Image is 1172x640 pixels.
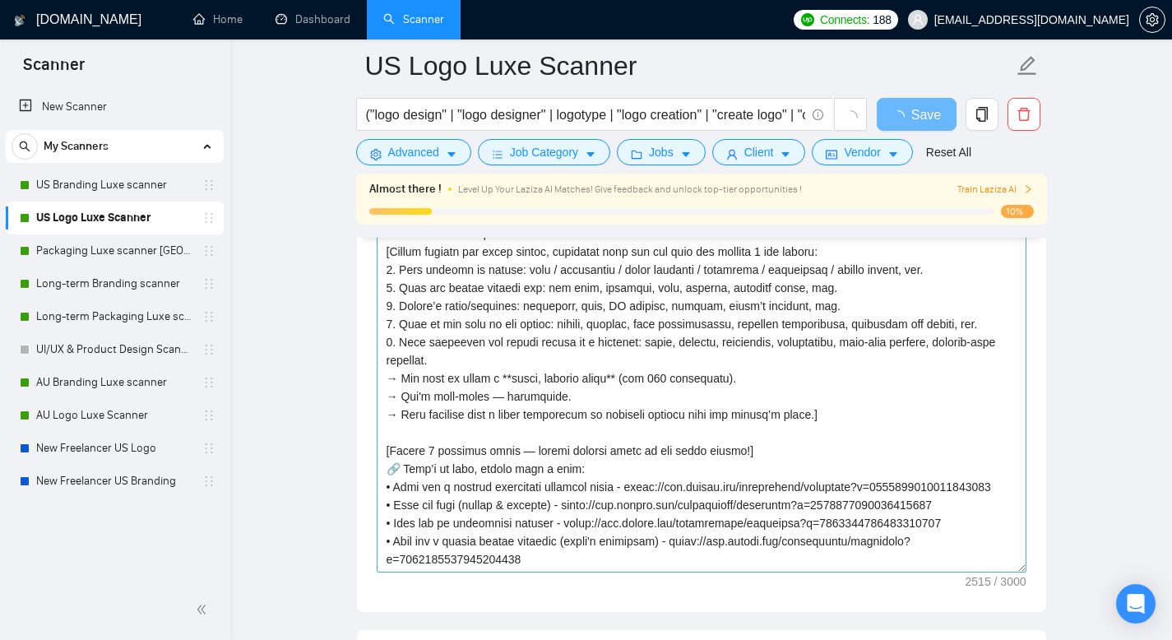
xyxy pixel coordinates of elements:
[492,148,503,160] span: bars
[276,12,350,26] a: dashboardDashboard
[370,148,382,160] span: setting
[1116,584,1156,624] div: Open Intercom Messenger
[202,376,215,389] span: holder
[1139,13,1165,26] a: setting
[957,182,1033,197] button: Train Laziza AI
[826,148,837,160] span: idcard
[873,11,891,29] span: 188
[911,104,941,125] span: Save
[202,475,215,488] span: holder
[1023,184,1033,194] span: right
[202,277,215,290] span: holder
[36,300,192,333] a: Long-term Packaging Luxe scanner
[843,110,858,125] span: loading
[202,442,215,455] span: holder
[202,310,215,323] span: holder
[6,90,224,123] li: New Scanner
[1017,55,1038,77] span: edit
[813,109,823,120] span: info-circle
[388,143,439,161] span: Advanced
[36,333,192,366] a: UI/UX & Product Design Scanner
[744,143,774,161] span: Client
[801,13,814,26] img: upwork-logo.png
[196,601,212,618] span: double-left
[12,141,37,152] span: search
[36,399,192,432] a: AU Logo Luxe Scanner
[44,130,109,163] span: My Scanners
[36,234,192,267] a: Packaging Luxe scanner [GEOGRAPHIC_DATA]
[365,45,1013,86] input: Scanner name...
[585,148,596,160] span: caret-down
[377,202,1026,573] textarea: Cover letter template:
[383,12,444,26] a: searchScanner
[820,11,869,29] span: Connects:
[36,465,192,498] a: New Freelancer US Branding
[356,139,471,165] button: settingAdvancedcaret-down
[780,148,791,160] span: caret-down
[36,169,192,202] a: US Branding Luxe scanner
[366,104,805,125] input: Search Freelance Jobs...
[877,98,957,131] button: Save
[726,148,738,160] span: user
[631,148,642,160] span: folder
[887,148,899,160] span: caret-down
[36,202,192,234] a: US Logo Luxe Scanner
[712,139,806,165] button: userClientcaret-down
[36,432,192,465] a: New Freelancer US Logo
[1001,205,1034,218] span: 10%
[202,343,215,356] span: holder
[458,183,802,195] span: Level Up Your Laziza AI Matches! Give feedback and unlock top-tier opportunities !
[202,211,215,225] span: holder
[202,179,215,192] span: holder
[36,366,192,399] a: AU Branding Luxe scanner
[912,14,924,26] span: user
[202,244,215,257] span: holder
[926,143,971,161] a: Reset All
[478,139,610,165] button: barsJob Categorycaret-down
[10,53,98,87] span: Scanner
[892,110,911,123] span: loading
[19,90,211,123] a: New Scanner
[617,139,706,165] button: folderJobscaret-down
[6,130,224,498] li: My Scanners
[1008,98,1040,131] button: delete
[680,148,692,160] span: caret-down
[812,139,912,165] button: idcardVendorcaret-down
[12,133,38,160] button: search
[966,107,998,122] span: copy
[1140,13,1165,26] span: setting
[1139,7,1165,33] button: setting
[510,143,578,161] span: Job Category
[1008,107,1040,122] span: delete
[844,143,880,161] span: Vendor
[966,98,998,131] button: copy
[193,12,243,26] a: homeHome
[369,180,442,198] span: Almost there !
[202,409,215,422] span: holder
[14,7,25,34] img: logo
[649,143,674,161] span: Jobs
[36,267,192,300] a: Long-term Branding scanner
[446,148,457,160] span: caret-down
